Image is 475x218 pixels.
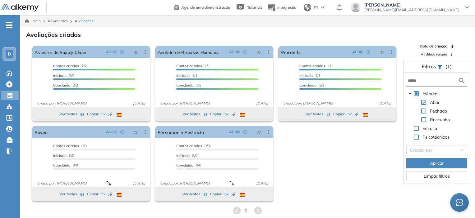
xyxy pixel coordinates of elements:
[429,99,441,106] span: Abrir
[53,73,67,78] span: Iniciado
[59,190,84,198] button: Ver testes
[422,91,438,96] span: Estados
[87,191,112,197] span: Copiar link
[75,18,94,24] span: Avaliações
[35,126,48,138] a: Raven
[53,83,78,87] span: 2/2
[176,64,202,68] span: Contas criadas
[158,100,212,106] span: Criado por: [PERSON_NAME]
[456,199,463,206] span: message
[430,100,440,105] span: Abrir
[257,50,261,55] span: pushpin
[53,64,87,68] span: 2/2
[182,190,207,198] button: Ver testes
[26,31,81,38] h3: Avaliações criadas
[363,113,368,117] img: ESP
[299,83,316,87] span: Concluído
[176,83,201,87] span: 1/1
[367,50,370,54] span: check-circle
[252,47,266,57] button: pushpin
[35,180,89,186] span: Criado por: [PERSON_NAME]
[422,63,437,69] span: Filtros
[406,158,467,168] button: Aplicar
[243,130,247,134] span: check-circle
[277,5,296,10] span: Integração
[375,47,389,57] button: pushpin
[445,63,452,70] span: (1)
[53,144,79,148] span: Contas criadas
[458,77,466,85] img: search icon
[176,144,210,148] span: 0/0
[421,125,438,132] span: Em uso
[106,129,117,135] span: ABRIR
[176,83,193,87] span: Concluído
[131,100,148,106] span: [DATE]
[421,90,440,97] span: Estados
[53,163,78,167] span: 0/0
[158,180,212,186] span: Criado por: [PERSON_NAME]
[243,50,247,54] span: check-circle
[210,191,235,197] span: Copiar link
[254,180,271,186] span: [DATE]
[333,110,358,118] button: Copiar link
[53,163,70,167] span: Concluído
[176,144,202,148] span: Contas criadas
[53,83,70,87] span: Concluído
[59,110,84,118] button: Ver testes
[117,193,122,197] img: ESP
[430,160,444,167] span: Aplicar
[182,110,207,118] button: Ver testes
[377,100,394,106] span: [DATE]
[422,134,450,140] span: Psicotécnicos
[240,193,245,197] img: ESP
[8,51,11,56] span: D
[424,173,450,180] span: Limpar filtros
[267,1,296,14] button: Integração
[25,18,41,24] a: Inicio
[181,5,230,10] span: Agende uma demonstração
[240,113,245,117] img: ESP
[281,46,301,58] a: Wonderlic
[429,116,451,123] span: Rascunho
[281,100,335,106] span: Criado por: [PERSON_NAME]
[247,5,262,10] span: Tutoriais
[364,7,459,12] span: [PERSON_NAME][EMAIL_ADDRESS][DOMAIN_NAME]
[252,127,266,137] button: pushpin
[158,46,219,58] a: Analista de Recursos Humanos
[1,4,39,12] img: Logotipo
[53,153,67,158] span: Iniciado
[210,111,235,117] span: Copiar link
[176,73,190,78] span: Iniciado
[299,73,321,78] span: 1/1
[120,50,124,54] span: check-circle
[176,163,201,167] span: 0/0
[306,110,330,118] button: Ver testes
[6,24,12,26] i: -
[87,111,112,117] span: Copiar link
[35,100,89,106] span: Criado por: [PERSON_NAME]
[210,190,235,198] button: Copiar link
[53,64,79,68] span: Contas criadas
[117,113,122,117] img: ESP
[299,83,324,87] span: 1/1
[299,64,333,68] span: 1/1
[176,153,190,158] span: Iniciado
[429,107,448,115] span: Fechado
[421,52,447,57] span: Atividade recente
[48,19,68,23] span: Alkymetrics
[176,73,197,78] span: 1/1
[158,126,204,138] a: Pensamiento Abstracto
[430,108,447,114] span: Fechado
[321,6,325,9] img: arrow
[53,73,74,78] span: 2/2
[53,144,87,148] span: 0/0
[420,43,447,49] span: Data de criação
[299,73,313,78] span: Iniciado
[176,163,193,167] span: Concluído
[364,2,459,7] span: [PERSON_NAME]
[430,117,450,122] span: Rascunho
[134,50,138,55] span: pushpin
[408,92,412,95] span: caret-down
[229,49,240,55] span: ABRIR
[245,207,247,214] span: 1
